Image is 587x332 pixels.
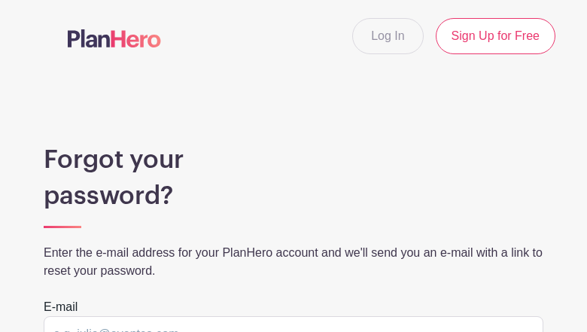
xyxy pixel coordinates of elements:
p: Enter the e-mail address for your PlanHero account and we'll send you an e-mail with a link to re... [44,244,543,280]
a: Sign Up for Free [436,18,555,54]
img: logo-507f7623f17ff9eddc593b1ce0a138ce2505c220e1c5a4e2b4648c50719b7d32.svg [68,29,161,47]
a: Log In [352,18,423,54]
h1: Forgot your [44,145,543,175]
h1: password? [44,181,543,211]
label: E-mail [44,298,78,316]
